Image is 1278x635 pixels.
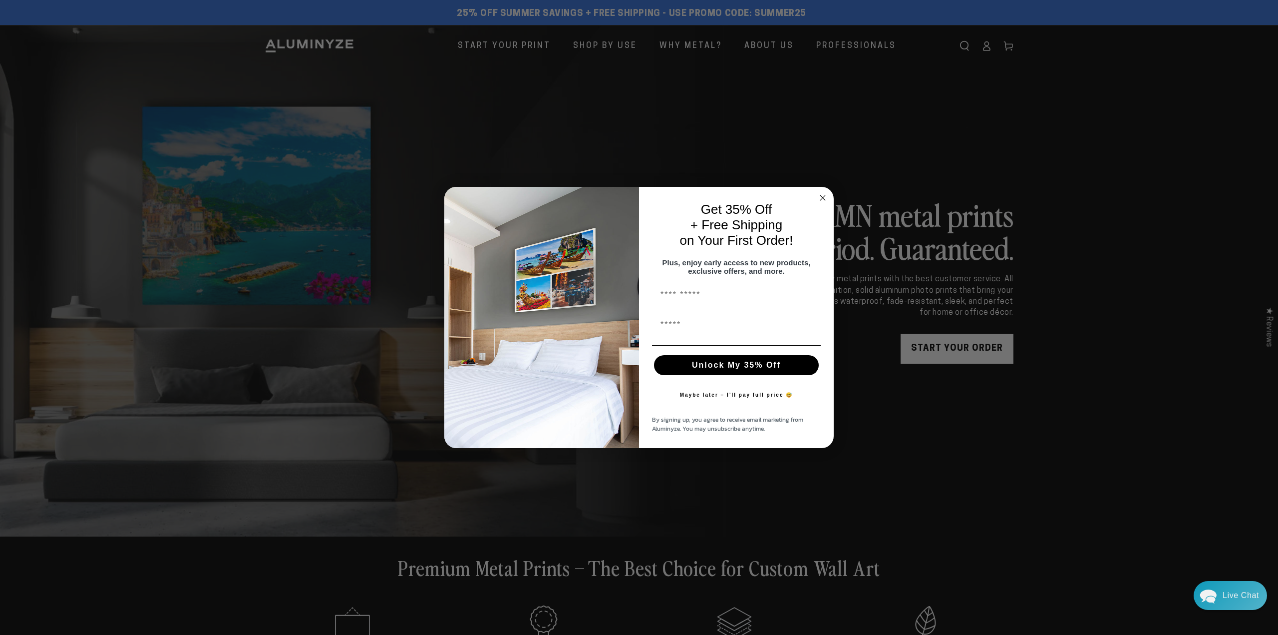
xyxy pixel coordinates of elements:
span: Plus, enjoy early access to new products, exclusive offers, and more. [662,258,811,275]
span: By signing up, you agree to receive email marketing from Aluminyze. You may unsubscribe anytime. [652,415,803,433]
button: Close dialog [817,192,829,204]
span: + Free Shipping [690,217,782,232]
div: Contact Us Directly [1223,581,1259,610]
span: Get 35% Off [701,202,772,217]
div: Chat widget toggle [1194,581,1267,610]
button: Maybe later – I’ll pay full price 😅 [675,385,798,405]
img: underline [652,345,821,346]
span: on Your First Order! [680,233,793,248]
img: 728e4f65-7e6c-44e2-b7d1-0292a396982f.jpeg [444,187,639,449]
button: Unlock My 35% Off [654,355,819,375]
